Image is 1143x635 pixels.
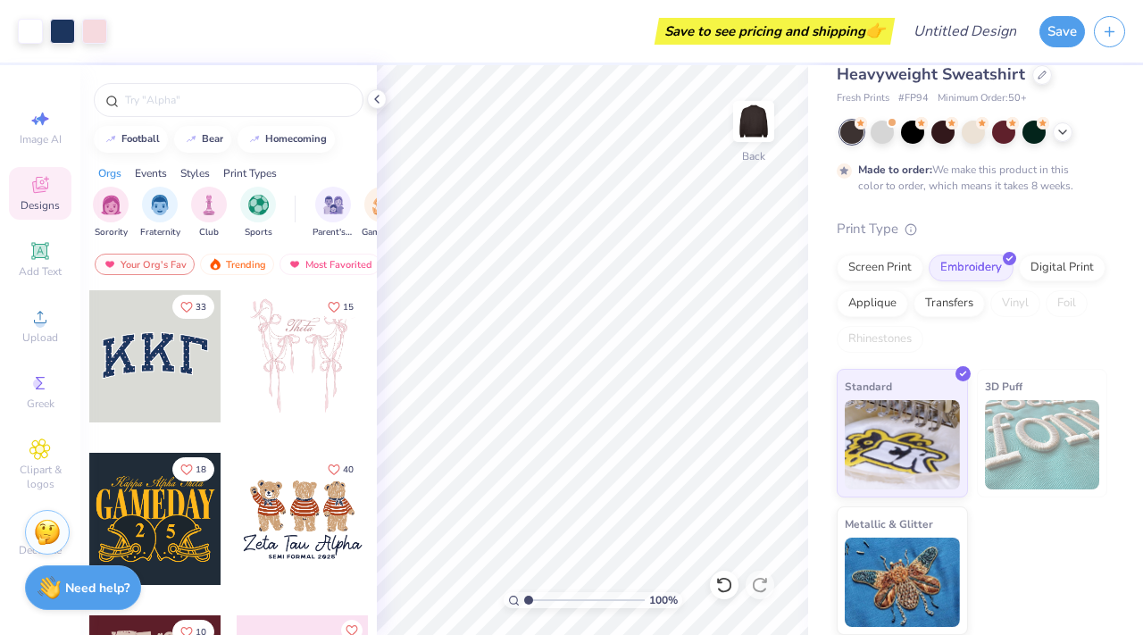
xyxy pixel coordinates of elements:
[320,295,362,319] button: Like
[104,134,118,145] img: trend_line.gif
[985,377,1022,396] span: 3D Puff
[21,198,60,213] span: Designs
[240,187,276,239] div: filter for Sports
[191,187,227,239] button: filter button
[914,290,985,317] div: Transfers
[245,226,272,239] span: Sports
[101,195,121,215] img: Sorority Image
[172,295,214,319] button: Like
[837,219,1107,239] div: Print Type
[95,254,195,275] div: Your Org's Fav
[95,226,128,239] span: Sorority
[837,290,908,317] div: Applique
[98,165,121,181] div: Orgs
[736,104,772,139] img: Back
[200,254,274,275] div: Trending
[208,258,222,271] img: trending.gif
[191,187,227,239] div: filter for Club
[320,457,362,481] button: Like
[135,165,167,181] div: Events
[22,330,58,345] span: Upload
[27,397,54,411] span: Greek
[1046,290,1088,317] div: Foil
[174,126,231,153] button: bear
[150,195,170,215] img: Fraternity Image
[858,163,932,177] strong: Made to order:
[899,13,1030,49] input: Untitled Design
[247,134,262,145] img: trend_line.gif
[990,290,1040,317] div: Vinyl
[837,255,923,281] div: Screen Print
[140,187,180,239] div: filter for Fraternity
[845,538,960,627] img: Metallic & Glitter
[845,377,892,396] span: Standard
[265,134,327,144] div: homecoming
[180,165,210,181] div: Styles
[313,187,354,239] div: filter for Parent's Weekend
[65,580,129,597] strong: Need help?
[199,195,219,215] img: Club Image
[313,187,354,239] button: filter button
[199,226,219,239] span: Club
[1019,255,1105,281] div: Digital Print
[649,592,678,608] span: 100 %
[238,126,335,153] button: homecoming
[123,91,352,109] input: Try "Alpha"
[372,195,393,215] img: Game Day Image
[19,264,62,279] span: Add Text
[343,303,354,312] span: 15
[223,165,277,181] div: Print Types
[140,187,180,239] button: filter button
[938,91,1027,106] span: Minimum Order: 50 +
[20,132,62,146] span: Image AI
[9,463,71,491] span: Clipart & logos
[240,187,276,239] button: filter button
[659,18,890,45] div: Save to see pricing and shipping
[845,400,960,489] img: Standard
[172,457,214,481] button: Like
[94,126,168,153] button: football
[323,195,344,215] img: Parent's Weekend Image
[93,187,129,239] button: filter button
[362,187,403,239] div: filter for Game Day
[313,226,354,239] span: Parent's Weekend
[140,226,180,239] span: Fraternity
[985,400,1100,489] img: 3D Puff
[858,162,1078,194] div: We make this product in this color to order, which means it takes 8 weeks.
[288,258,302,271] img: most_fav.gif
[279,254,380,275] div: Most Favorited
[898,91,929,106] span: # FP94
[248,195,269,215] img: Sports Image
[202,134,223,144] div: bear
[1039,16,1085,47] button: Save
[742,148,765,164] div: Back
[837,91,889,106] span: Fresh Prints
[845,514,933,533] span: Metallic & Glitter
[362,226,403,239] span: Game Day
[19,543,62,557] span: Decorate
[865,20,885,41] span: 👉
[121,134,160,144] div: football
[196,465,206,474] span: 18
[837,326,923,353] div: Rhinestones
[343,465,354,474] span: 40
[362,187,403,239] button: filter button
[196,303,206,312] span: 33
[184,134,198,145] img: trend_line.gif
[93,187,129,239] div: filter for Sorority
[103,258,117,271] img: most_fav.gif
[929,255,1014,281] div: Embroidery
